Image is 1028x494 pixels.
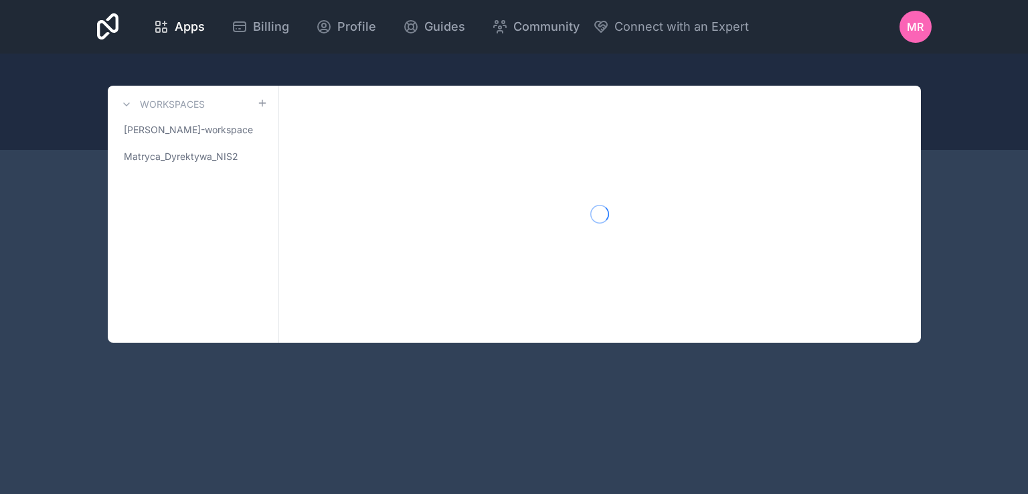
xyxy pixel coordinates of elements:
span: Billing [253,17,289,36]
a: Apps [143,12,216,42]
a: Billing [221,12,300,42]
a: Guides [392,12,476,42]
span: Community [513,17,580,36]
button: Connect with an Expert [593,17,749,36]
span: Matryca_Dyrektywa_NIS2 [124,150,238,163]
span: Apps [175,17,205,36]
a: Profile [305,12,387,42]
span: MR [907,19,924,35]
a: Matryca_Dyrektywa_NIS2 [118,145,268,169]
a: Workspaces [118,96,205,112]
span: [PERSON_NAME]-workspace [124,123,253,137]
a: Community [481,12,590,42]
span: Connect with an Expert [614,17,749,36]
h3: Workspaces [140,98,205,111]
a: [PERSON_NAME]-workspace [118,118,268,142]
span: Profile [337,17,376,36]
span: Guides [424,17,465,36]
